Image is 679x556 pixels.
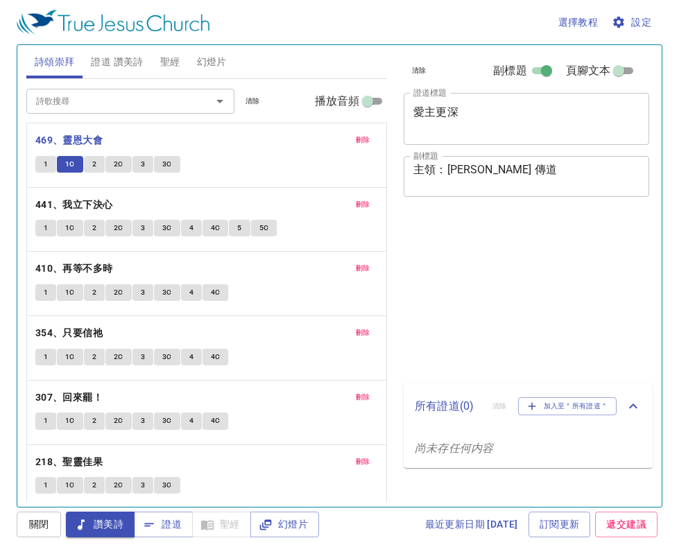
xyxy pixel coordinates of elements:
span: 1 [44,351,48,363]
span: 幻燈片 [261,516,308,533]
button: 4 [181,349,202,365]
textarea: 愛主更深 [413,105,639,132]
iframe: from-child [398,211,602,379]
span: 4C [211,351,221,363]
span: 關閉 [28,516,50,533]
b: 354、只要信祂 [35,324,103,342]
span: 4 [189,415,194,427]
span: 5 [237,222,241,234]
a: 最近更新日期 [DATE] [420,512,524,537]
button: 刪除 [347,196,379,213]
button: 1 [35,220,56,236]
span: 訂閱更新 [540,516,580,533]
span: 4 [189,286,194,299]
span: 2 [92,222,96,234]
button: 1C [57,477,83,494]
span: 2 [92,479,96,492]
span: 4 [189,351,194,363]
img: True Jesus Church [17,10,209,35]
span: 聖經 [160,53,180,71]
button: 讚美詩 [66,512,135,537]
button: 清除 [237,93,268,110]
span: 清除 [246,95,260,107]
button: 3C [154,349,180,365]
button: 4C [203,349,229,365]
span: 2C [114,286,123,299]
span: 3C [162,286,172,299]
button: 加入至＂所有證道＂ [518,397,617,415]
button: 3 [132,220,153,236]
button: 3C [154,284,180,301]
button: 選擇教程 [553,10,604,35]
button: 2C [105,412,132,429]
button: 2C [105,220,132,236]
span: 幻燈片 [197,53,227,71]
span: 播放音頻 [315,93,360,110]
span: 遞交建議 [606,516,646,533]
button: 354、只要信祂 [35,324,105,342]
button: 4C [203,220,229,236]
button: 1 [35,349,56,365]
span: 設定 [614,14,651,31]
div: 所有證道(0)清除加入至＂所有證道＂ [404,383,653,429]
span: 證道 [145,516,182,533]
button: 307、回來罷！ [35,389,105,406]
span: 3C [162,415,172,427]
p: 所有證道 ( 0 ) [415,398,481,415]
button: 218、聖靈佳果 [35,453,105,471]
span: 1 [44,158,48,171]
button: 4 [181,284,202,301]
span: 1 [44,222,48,234]
span: 4C [211,222,221,234]
button: 2C [105,477,132,494]
button: 關閉 [17,512,61,537]
button: 設定 [609,10,657,35]
button: 3C [154,412,180,429]
span: 刪除 [356,134,370,146]
span: 3C [162,351,172,363]
a: 遞交建議 [595,512,657,537]
button: 1C [57,156,83,173]
button: 441、我立下決心 [35,196,115,214]
button: 1 [35,284,56,301]
span: 3 [141,351,145,363]
span: 1C [65,286,75,299]
span: 3 [141,222,145,234]
button: 4 [181,412,202,429]
button: 3C [154,156,180,173]
span: 刪除 [356,391,370,403]
button: 2C [105,284,132,301]
span: 2 [92,286,96,299]
button: 2 [84,477,105,494]
span: 清除 [412,64,427,77]
button: 3 [132,349,153,365]
button: 469、靈恩大會 [35,132,105,149]
button: 2C [105,349,132,365]
span: 2C [114,222,123,234]
button: 2 [84,284,105,301]
button: 2 [84,349,105,365]
span: 2C [114,415,123,427]
span: 1C [65,222,75,234]
button: 刪除 [347,453,379,470]
span: 頁腳文本 [566,62,611,79]
span: 2C [114,158,123,171]
a: 訂閱更新 [528,512,591,537]
span: 詩頌崇拜 [35,53,75,71]
span: 1 [44,479,48,492]
button: 4 [181,220,202,236]
button: 1 [35,477,56,494]
span: 選擇教程 [558,14,599,31]
button: 刪除 [347,324,379,341]
span: 最近更新日期 [DATE] [425,516,518,533]
button: 幻燈片 [250,512,319,537]
button: 4C [203,412,229,429]
b: 469、靈恩大會 [35,132,103,149]
b: 307、回來罷！ [35,389,103,406]
span: 讚美詩 [77,516,123,533]
span: 3 [141,286,145,299]
i: 尚未存任何内容 [415,442,493,455]
button: 3 [132,156,153,173]
button: 刪除 [347,132,379,148]
span: 3 [141,158,145,171]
